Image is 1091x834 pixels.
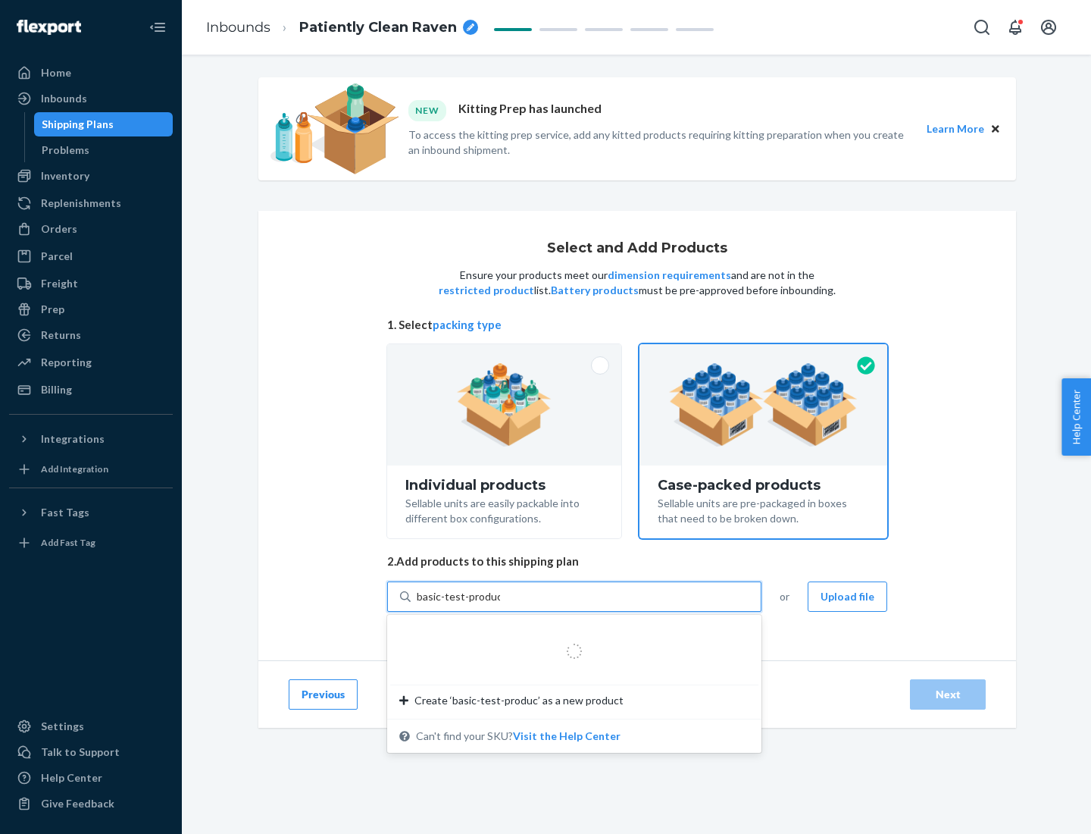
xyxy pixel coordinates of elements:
[9,271,173,296] a: Freight
[987,121,1004,137] button: Close
[9,740,173,764] a: Talk to Support
[417,589,500,604] input: Create ‘basic-test-produc’ as a new productCan't find your SKU?Visit the Help Center
[780,589,789,604] span: or
[41,745,120,760] div: Talk to Support
[9,217,173,241] a: Orders
[9,457,173,481] a: Add Integration
[414,693,624,708] span: Create ‘basic-test-produc’ as a new product
[289,679,358,710] button: Previous
[608,268,731,283] button: dimension requirements
[437,268,837,298] p: Ensure your products meet our and are not in the list. must be pre-approved before inbounding.
[9,61,173,85] a: Home
[547,241,727,256] h1: Select and Add Products
[41,276,78,291] div: Freight
[1061,378,1091,456] button: Help Center
[927,121,984,137] button: Learn More
[433,317,502,333] button: packing type
[9,714,173,738] a: Settings
[405,478,603,493] div: Individual products
[41,431,105,447] div: Integrations
[439,283,534,298] button: restricted product
[9,164,173,188] a: Inventory
[34,112,173,136] a: Shipping Plans
[9,350,173,375] a: Reporting
[9,500,173,525] button: Fast Tags
[9,297,173,321] a: Prep
[1033,12,1064,42] button: Open account menu
[41,91,87,106] div: Inbounds
[299,18,457,38] span: Patiently Clean Raven
[9,766,173,790] a: Help Center
[387,317,887,333] span: 1. Select
[142,12,173,42] button: Close Navigation
[9,86,173,111] a: Inbounds
[206,19,270,36] a: Inbounds
[41,770,102,785] div: Help Center
[513,729,621,744] button: Create ‘basic-test-produc’ as a new productCan't find your SKU?
[658,478,869,493] div: Case-packed products
[408,127,913,158] p: To access the kitting prep service, add any kitted products requiring kitting preparation when yo...
[1000,12,1030,42] button: Open notifications
[41,536,95,549] div: Add Fast Tag
[17,20,81,35] img: Flexport logo
[41,505,89,520] div: Fast Tags
[9,378,173,402] a: Billing
[41,302,64,317] div: Prep
[457,363,552,447] img: individual-pack.facf35554cb0f1810c75b2bd6df2d64e.png
[387,553,887,569] span: 2. Add products to this shipping plan
[42,117,114,132] div: Shipping Plans
[408,100,446,121] div: NEW
[416,729,621,744] span: Can't find your SKU?
[41,719,84,734] div: Settings
[41,382,72,397] div: Billing
[9,427,173,451] button: Integrations
[9,531,173,555] a: Add Fast Tag
[194,5,490,50] ol: breadcrumbs
[42,143,89,158] div: Problems
[41,221,77,237] div: Orders
[669,363,858,447] img: case-pack.59cecea509d18c883b923b81aeac6d0b.png
[9,323,173,347] a: Returns
[41,196,121,211] div: Replenishments
[41,328,81,343] div: Returns
[41,65,71,80] div: Home
[405,493,603,526] div: Sellable units are easily packable into different box configurations.
[9,244,173,268] a: Parcel
[34,138,173,162] a: Problems
[41,168,89,183] div: Inventory
[41,249,73,264] div: Parcel
[41,355,92,370] div: Reporting
[808,582,887,612] button: Upload file
[910,679,986,710] button: Next
[9,191,173,215] a: Replenishments
[9,792,173,816] button: Give Feedback
[41,796,114,811] div: Give Feedback
[41,462,108,475] div: Add Integration
[458,100,602,121] p: Kitting Prep has launched
[967,12,997,42] button: Open Search Box
[551,283,639,298] button: Battery products
[658,493,869,526] div: Sellable units are pre-packaged in boxes that need to be broken down.
[923,687,973,702] div: Next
